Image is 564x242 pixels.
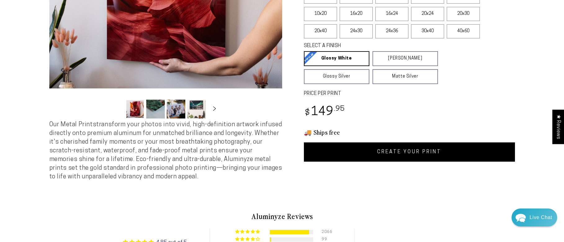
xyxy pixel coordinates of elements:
[375,7,408,21] label: 16x24
[167,100,185,119] button: Load image 3 in gallery view
[340,24,373,38] label: 24x30
[126,100,144,119] button: Load image 1 in gallery view
[235,230,261,234] div: 91% (2066) reviews with 5 star rating
[304,128,515,136] h3: 🚚 Ships free
[304,142,515,162] a: CREATE YOUR PRINT
[411,7,444,21] label: 20x24
[322,230,329,234] div: 2066
[304,24,337,38] label: 20x40
[235,237,261,242] div: 4% (99) reviews with 4 star rating
[305,109,310,117] span: $
[304,7,337,21] label: 10x20
[512,208,557,226] div: Chat widget toggle
[340,7,373,21] label: 16x20
[304,106,345,118] bdi: 149
[304,51,369,66] a: Glossy White
[322,237,329,242] div: 99
[101,211,463,222] h2: Aluminyze Reviews
[411,24,444,38] label: 30x40
[304,69,369,84] a: Glossy Silver
[304,43,423,50] legend: SELECT A FINISH
[375,24,408,38] label: 24x36
[372,69,438,84] a: Matte Silver
[447,24,480,38] label: 40x60
[146,100,165,119] button: Load image 2 in gallery view
[187,100,206,119] button: Load image 4 in gallery view
[447,7,480,21] label: 20x30
[372,51,438,66] a: [PERSON_NAME]
[208,102,221,116] button: Slide right
[530,208,552,226] div: Contact Us Directly
[334,105,345,113] sup: .95
[49,122,282,180] span: Our Metal Prints transform your photos into vivid, high-definition artwork infused directly onto ...
[552,110,564,144] div: Click to open Judge.me floating reviews tab
[110,102,124,116] button: Slide left
[304,90,515,97] label: PRICE PER PRINT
